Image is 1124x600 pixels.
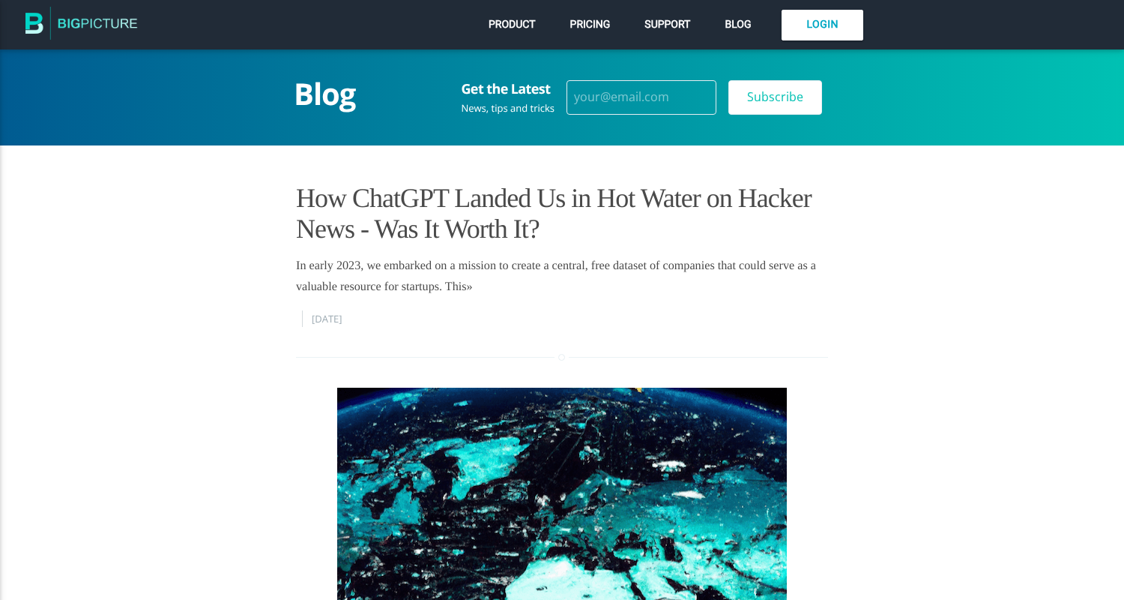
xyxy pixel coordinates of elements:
a: Blog [721,15,755,34]
span: Pricing [570,19,611,31]
a: Support [641,15,694,34]
a: Login [782,10,863,40]
a: Blog [294,73,355,114]
img: The BigPicture.io Blog [25,6,138,44]
span: » [467,280,473,293]
a: Pricing [566,15,614,34]
a: Product [485,15,540,34]
div: News, tips and tricks [461,103,555,113]
input: Subscribe [728,80,822,115]
span: Product [489,19,536,31]
a: In early 2023, we embarked on a mission to create a central, free dataset of companies that could... [296,259,816,293]
a: How ChatGPT Landed Us in Hot Water on Hacker News - Was It Worth It? [296,183,812,244]
h3: Get the Latest [461,82,555,97]
time: [DATE] [302,310,342,327]
input: your@email.com [566,80,716,115]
